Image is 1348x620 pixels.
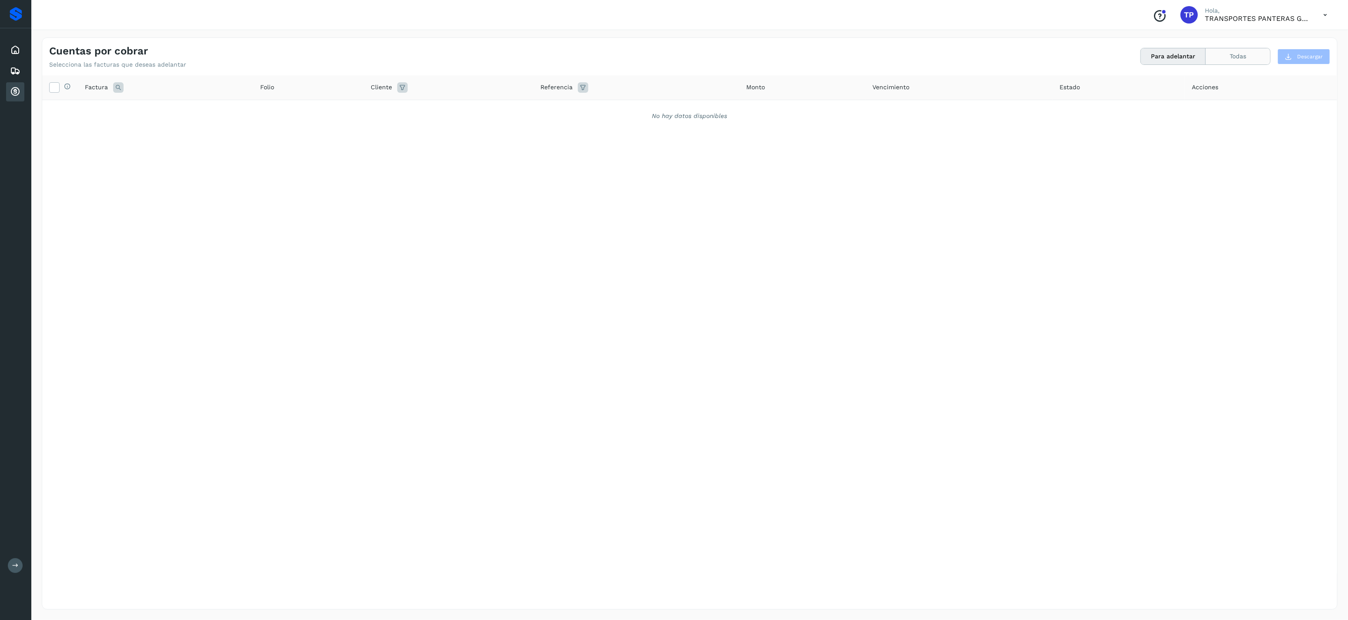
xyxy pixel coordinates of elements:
span: Factura [85,83,108,92]
p: TRANSPORTES PANTERAS GAPO S.A. DE C.V. [1205,14,1309,23]
div: Cuentas por cobrar [6,82,24,101]
span: Vencimiento [872,83,909,92]
div: No hay datos disponibles [54,111,1326,121]
div: Embarques [6,61,24,81]
span: Acciones [1192,83,1218,92]
button: Descargar [1278,49,1330,64]
p: Selecciona las facturas que deseas adelantar [49,61,186,68]
button: Para adelantar [1141,48,1206,64]
span: Cliente [371,83,392,92]
span: Estado [1060,83,1080,92]
p: Hola, [1205,7,1309,14]
div: Inicio [6,40,24,60]
span: Folio [260,83,274,92]
span: Referencia [540,83,573,92]
span: Descargar [1297,53,1323,61]
button: Todas [1206,48,1270,64]
span: Monto [746,83,765,92]
h4: Cuentas por cobrar [49,45,148,57]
